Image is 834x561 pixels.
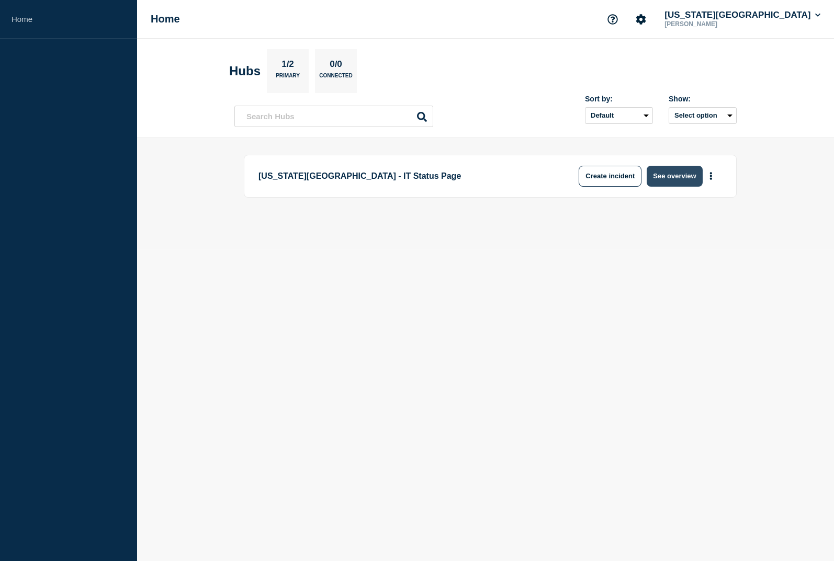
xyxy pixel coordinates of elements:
[647,166,702,187] button: See overview
[630,8,652,30] button: Account settings
[579,166,641,187] button: Create incident
[602,8,624,30] button: Support
[319,73,352,84] p: Connected
[234,106,433,127] input: Search Hubs
[704,166,718,186] button: More actions
[662,10,822,20] button: [US_STATE][GEOGRAPHIC_DATA]
[326,59,346,73] p: 0/0
[151,13,180,25] h1: Home
[669,95,737,103] div: Show:
[669,107,737,124] button: Select option
[229,64,261,78] h2: Hubs
[278,59,298,73] p: 1/2
[585,95,653,103] div: Sort by:
[276,73,300,84] p: Primary
[662,20,771,28] p: [PERSON_NAME]
[585,107,653,124] select: Sort by
[258,166,548,187] p: [US_STATE][GEOGRAPHIC_DATA] - IT Status Page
